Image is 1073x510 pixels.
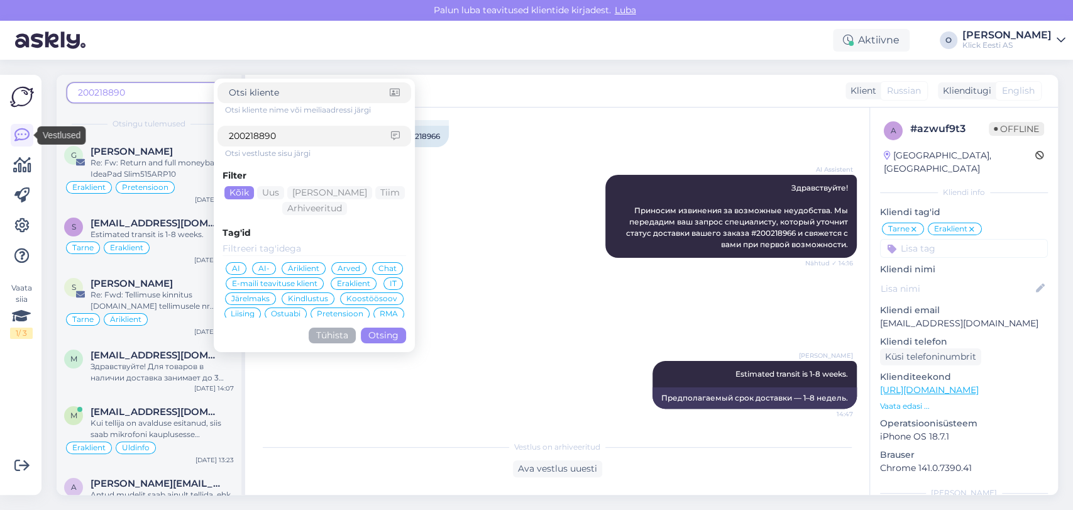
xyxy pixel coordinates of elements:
[880,448,1048,462] p: Brauser
[880,335,1048,348] p: Kliendi telefon
[880,384,979,396] a: [URL][DOMAIN_NAME]
[880,263,1048,276] p: Kliendi nimi
[225,104,411,116] div: Otsi kliente nime või meiliaadressi järgi
[91,218,221,229] span: Sebaa1488@gmail.com
[72,316,94,323] span: Tarne
[887,84,921,97] span: Russian
[806,409,853,419] span: 14:47
[888,225,910,233] span: Tarne
[194,255,234,265] div: [DATE] 14:47
[122,184,168,191] span: Pretensioon
[880,187,1048,198] div: Kliendi info
[880,401,1048,412] p: Vaata edasi ...
[113,118,185,130] span: Otsingu tulemused
[881,282,1033,296] input: Lisa nimi
[223,226,406,240] div: Tag'id
[989,122,1044,136] span: Offline
[38,126,86,145] div: Vestlused
[122,444,150,452] span: Üldinfo
[194,384,234,393] div: [DATE] 14:07
[91,158,228,179] span: Re: Fw: Return and full moneyback - IdeaPad Slim515ARP10
[225,148,411,159] div: Otsi vestluste sisu järgi
[880,239,1048,258] input: Lisa tag
[231,295,270,302] span: Järelmaks
[880,370,1048,384] p: Klienditeekond
[884,149,1035,175] div: [GEOGRAPHIC_DATA], [GEOGRAPHIC_DATA]
[962,40,1052,50] div: Klick Eesti AS
[880,304,1048,317] p: Kliendi email
[110,316,141,323] span: Äriklient
[70,411,77,420] span: m
[229,130,391,143] input: Otsi vestlustes
[232,265,240,272] span: AI
[880,462,1048,475] p: Chrome 141.0.7390.41
[880,487,1048,499] div: [PERSON_NAME]
[91,146,173,157] span: Giorgi Tsiklauri
[224,186,254,199] div: Kõik
[938,84,991,97] div: Klienditugi
[91,418,227,496] span: Kui tellija on avalduse esitanud, siis saab mikrofoni kauplusesse tagastada, [PERSON_NAME] kontro...
[91,278,173,289] span: Siim Riisenberg
[91,478,221,489] span: andrus.sumberg@gmail.com
[880,317,1048,330] p: [EMAIL_ADDRESS][DOMAIN_NAME]
[70,354,77,363] span: m
[229,86,390,99] input: Otsi kliente
[72,282,76,292] span: S
[10,282,33,339] div: Vaata siia
[72,244,94,252] span: Tarne
[1002,84,1035,97] span: English
[805,258,853,268] span: Nähtud ✓ 14:16
[880,430,1048,443] p: iPhone OS 18.7.1
[72,444,106,452] span: Eraklient
[833,29,910,52] div: Aktiivne
[72,222,76,231] span: S
[10,85,34,109] img: Askly Logo
[223,242,406,256] input: Filtreeri tag'idega
[110,244,143,252] span: Eraklient
[962,30,1065,50] a: [PERSON_NAME]Klick Eesti AS
[91,230,204,239] span: Estimated transit is 1-8 weeks.
[195,455,234,465] div: [DATE] 13:23
[611,4,640,16] span: Luba
[799,351,853,360] span: [PERSON_NAME]
[232,280,317,287] span: E-maili teavituse klient
[91,406,221,418] span: mattiasaal@gmail.com
[231,310,255,318] span: Liising
[195,195,234,204] div: [DATE] 14:56
[891,126,896,135] span: a
[806,165,853,174] span: AI Assistent
[91,290,217,322] span: Re: Fwd: Tellimuse kinnitus [DOMAIN_NAME] tellimusele nr. #500006942
[652,387,857,409] div: Предполагаемый срок доставки — 1–8 недель.
[880,348,981,365] div: Küsi telefoninumbrit
[962,30,1052,40] div: [PERSON_NAME]
[10,328,33,339] div: 1 / 3
[91,362,231,450] span: Здравствуйте! Для товаров в наличии доставка занимает до 3 рабочих дней. Если товара нет в наличи...
[735,369,848,379] span: Estimated transit is 1-8 weeks.
[934,225,967,233] span: Eraklient
[91,350,221,361] span: m.medvedev08@gmail.com
[71,482,77,492] span: a
[940,31,957,49] div: O
[194,327,234,336] div: [DATE] 14:46
[845,84,876,97] div: Klient
[880,417,1048,430] p: Operatsioonisüsteem
[78,87,125,98] span: 200218890
[72,184,106,191] span: Eraklient
[223,169,406,182] div: Filter
[910,121,989,136] div: # azwuf9t3
[514,441,600,453] span: Vestlus on arhiveeritud
[880,206,1048,219] p: Kliendi tag'id
[513,460,602,477] div: Ava vestlus uuesti
[71,150,77,160] span: G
